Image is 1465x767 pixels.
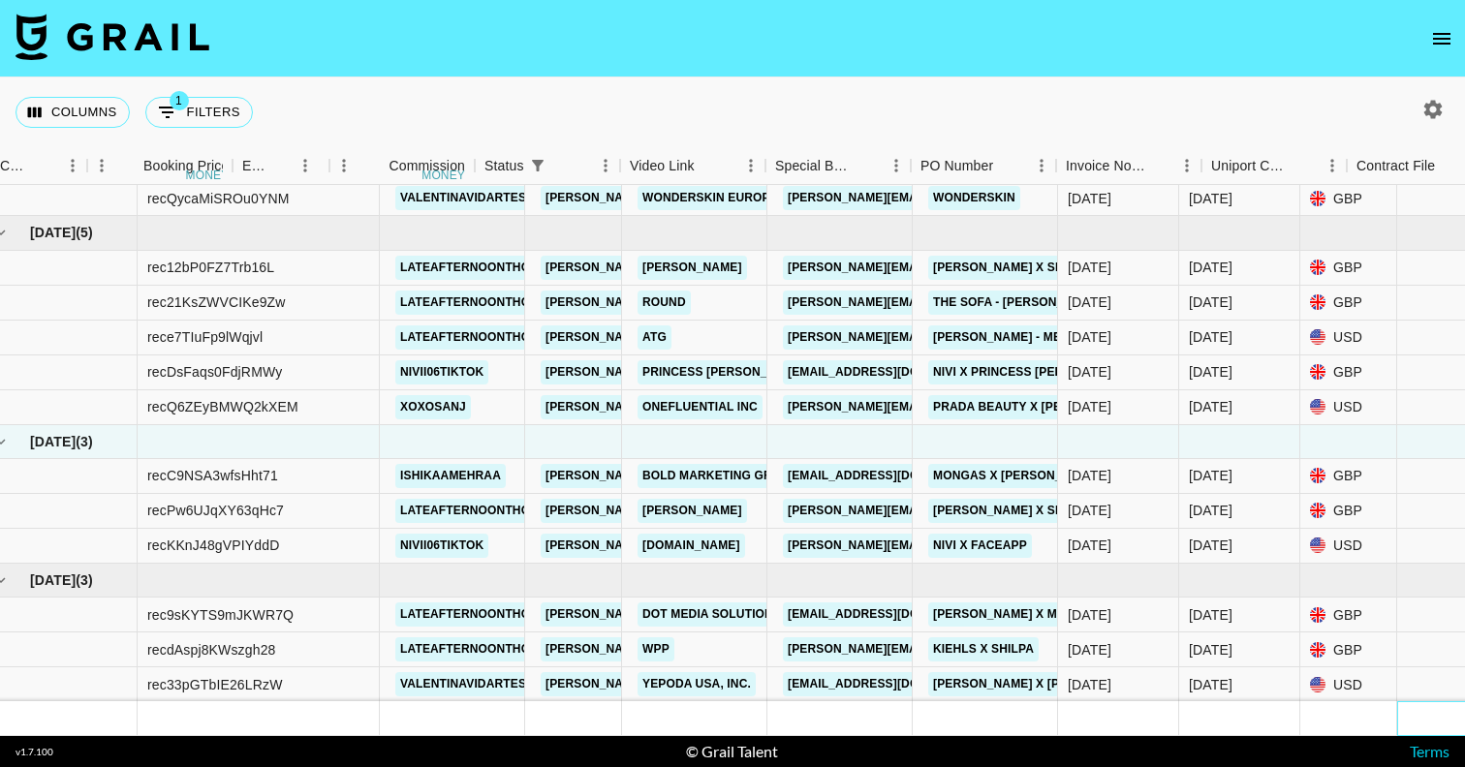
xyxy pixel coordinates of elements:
a: Prada Beauty x [PERSON_NAME] - Paradoxe Campaign [928,395,1290,419]
a: [EMAIL_ADDRESS][DOMAIN_NAME] [783,672,1000,696]
div: recdAspj8KWszgh28 [147,640,276,660]
div: recDsFaqs0FdjRMWy [147,362,282,382]
a: [PERSON_NAME][EMAIL_ADDRESS][DOMAIN_NAME] [783,256,1099,280]
a: [PERSON_NAME][EMAIL_ADDRESS][PERSON_NAME][DOMAIN_NAME] [541,360,956,384]
div: 10/07/2025 [1068,327,1111,347]
a: nivii06tiktok [395,534,488,558]
div: GBP [1300,632,1397,667]
div: 11/07/2025 [1068,258,1111,277]
div: USD [1300,390,1397,425]
div: USD [1300,529,1397,564]
div: money [421,169,465,181]
span: [DATE] [30,570,76,590]
div: GBP [1300,598,1397,632]
div: USD [1300,321,1397,355]
button: Menu [1318,151,1347,180]
a: [PERSON_NAME][EMAIL_ADDRESS][PERSON_NAME][DOMAIN_NAME] [541,464,956,488]
a: [PERSON_NAME][EMAIL_ADDRESS][PERSON_NAME][DOMAIN_NAME] [783,395,1199,419]
a: [PERSON_NAME][EMAIL_ADDRESS][DOMAIN_NAME] [783,637,1099,661]
button: Sort [695,152,722,179]
a: OneFluential Inc [638,395,763,419]
div: recQycaMiSROu0YNM [147,189,289,208]
div: rece7TIuFp9lWqjvl [147,327,263,347]
div: rec9sKYTS9mJKWR7Q [147,605,294,625]
button: Sort [855,152,882,179]
a: Kiehls x Shilpa [928,637,1039,661]
a: Yepoda USA, Inc. [638,672,756,696]
button: Sort [116,152,143,179]
div: GBP [1300,459,1397,494]
div: Invoice Notes [1066,147,1145,185]
a: [PERSON_NAME] x [PERSON_NAME] [928,672,1151,696]
div: Commission [389,147,465,185]
div: USD [1300,667,1397,702]
button: Sort [1435,152,1462,179]
div: Aug '25 [1189,536,1232,555]
div: Jul '25 [1189,327,1232,347]
a: xoxosanj [395,395,471,419]
div: 18/08/2025 [1068,605,1111,625]
a: [PERSON_NAME][EMAIL_ADDRESS][PERSON_NAME][DOMAIN_NAME] [541,499,956,523]
div: Expenses: Remove Commission? [233,147,329,185]
div: Uniport Contact Email [1201,147,1347,185]
span: [DATE] [30,223,76,242]
div: rec33pGTbIE26LRzW [147,675,283,694]
a: [PERSON_NAME][EMAIL_ADDRESS][PERSON_NAME][DOMAIN_NAME] [541,186,956,210]
a: Terms [1410,742,1449,760]
div: 03/06/2025 [1068,189,1111,208]
div: 13/08/2025 [1068,466,1111,485]
a: Wonderskin Europe LTD [638,186,808,210]
a: lateafternoonthoughts [395,325,577,350]
button: Sort [1291,152,1318,179]
a: [PERSON_NAME][EMAIL_ADDRESS][PERSON_NAME][PERSON_NAME][DOMAIN_NAME] [783,534,1297,558]
a: valentinavidartes [395,186,531,210]
button: Sort [1145,152,1172,179]
a: lateafternoonthoughts [395,291,577,315]
div: recQ6ZEyBMWQ2kXEM [147,397,298,416]
div: 25/08/2025 [1068,501,1111,520]
button: Menu [591,151,620,180]
div: GBP [1300,355,1397,390]
a: [PERSON_NAME][EMAIL_ADDRESS][PERSON_NAME][DOMAIN_NAME] [541,395,956,419]
div: recKKnJ48gVPIYddD [147,536,279,555]
a: ishikaamehraa [395,464,506,488]
div: 18/07/2025 [1068,536,1111,555]
span: ( 3 ) [76,432,93,451]
div: 1 active filter [524,152,551,179]
a: [PERSON_NAME][EMAIL_ADDRESS][PERSON_NAME][DOMAIN_NAME] [541,256,956,280]
a: valentinavidartes [395,672,531,696]
a: nivii06tiktok [395,360,488,384]
div: 01/09/2025 [1068,675,1111,694]
a: [PERSON_NAME][EMAIL_ADDRESS][DOMAIN_NAME] [783,291,1099,315]
div: Special Booking Type [775,147,855,185]
a: [PERSON_NAME][EMAIL_ADDRESS][PERSON_NAME][DOMAIN_NAME] [541,534,956,558]
button: Menu [1172,151,1201,180]
div: Video Link [630,147,695,185]
button: Menu [87,151,116,180]
a: Nivi x Princess [PERSON_NAME] [928,360,1139,384]
div: Jul '25 [1189,292,1232,312]
div: v 1.7.100 [16,746,53,758]
span: ( 5 ) [76,223,93,242]
div: money [186,169,230,181]
div: PO Number [911,147,1056,185]
div: Status [475,147,620,185]
button: Menu [882,151,911,180]
button: Menu [329,151,358,180]
a: [EMAIL_ADDRESS][DOMAIN_NAME] [783,464,1000,488]
a: [PERSON_NAME][EMAIL_ADDRESS][DOMAIN_NAME] [783,499,1099,523]
span: ( 3 ) [76,570,93,590]
a: [PERSON_NAME][EMAIL_ADDRESS][PERSON_NAME][DOMAIN_NAME] [541,672,956,696]
a: DOT MEDIA SOLUTIONS PRIVATE LIMITED [638,602,889,627]
a: lateafternoonthoughts [395,637,577,661]
div: Jul '25 [1189,362,1232,382]
a: Bold Marketing Group [638,464,802,488]
div: Special Booking Type [765,147,911,185]
div: Status [484,147,524,185]
div: GBP [1300,286,1397,321]
a: wpp [638,637,674,661]
div: rec21KsZWVCIKe9Zw [147,292,286,312]
span: [DATE] [30,432,76,451]
div: Sep '25 [1189,675,1232,694]
a: [PERSON_NAME][EMAIL_ADDRESS][PERSON_NAME][DOMAIN_NAME] [541,291,956,315]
